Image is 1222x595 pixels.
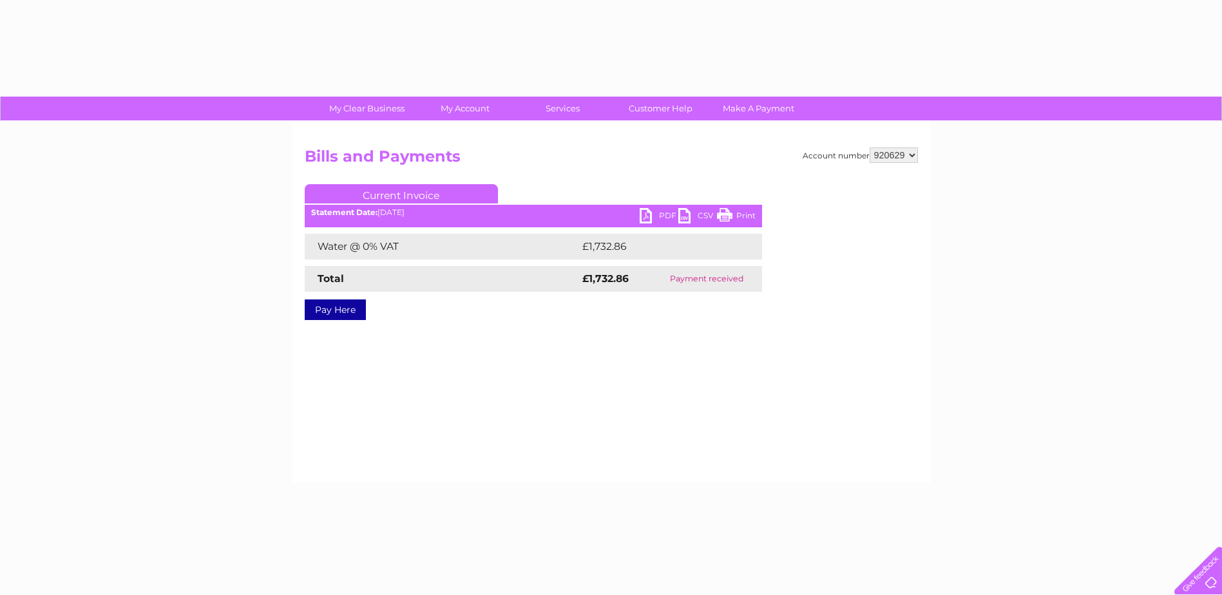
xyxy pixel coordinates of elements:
strong: Total [318,272,344,285]
div: Account number [803,147,918,163]
a: Services [510,97,616,120]
div: [DATE] [305,208,762,217]
td: Water @ 0% VAT [305,234,579,260]
a: Pay Here [305,299,366,320]
a: Current Invoice [305,184,498,203]
a: Print [717,208,756,227]
b: Statement Date: [311,207,377,217]
td: Payment received [652,266,762,292]
a: CSV [678,208,717,227]
a: Make A Payment [705,97,812,120]
h2: Bills and Payments [305,147,918,172]
a: My Clear Business [314,97,420,120]
strong: £1,732.86 [582,272,629,285]
td: £1,732.86 [579,234,741,260]
a: PDF [640,208,678,227]
a: Customer Help [607,97,714,120]
a: My Account [412,97,518,120]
